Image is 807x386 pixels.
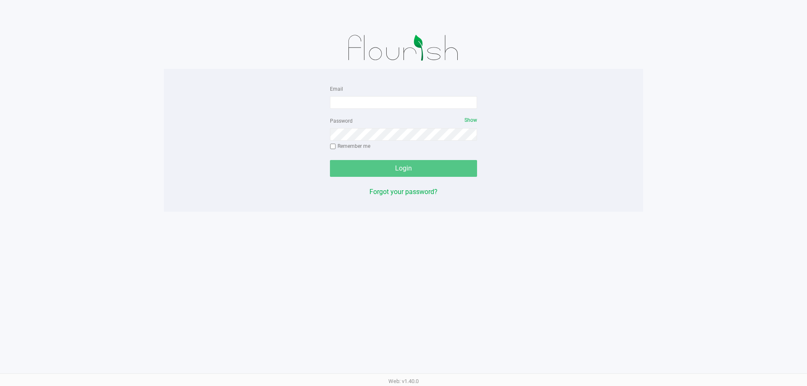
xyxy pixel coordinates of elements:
label: Remember me [330,142,370,150]
input: Remember me [330,144,336,150]
span: Web: v1.40.0 [388,378,419,384]
button: Forgot your password? [369,187,438,197]
label: Password [330,117,353,125]
span: Show [464,117,477,123]
label: Email [330,85,343,93]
